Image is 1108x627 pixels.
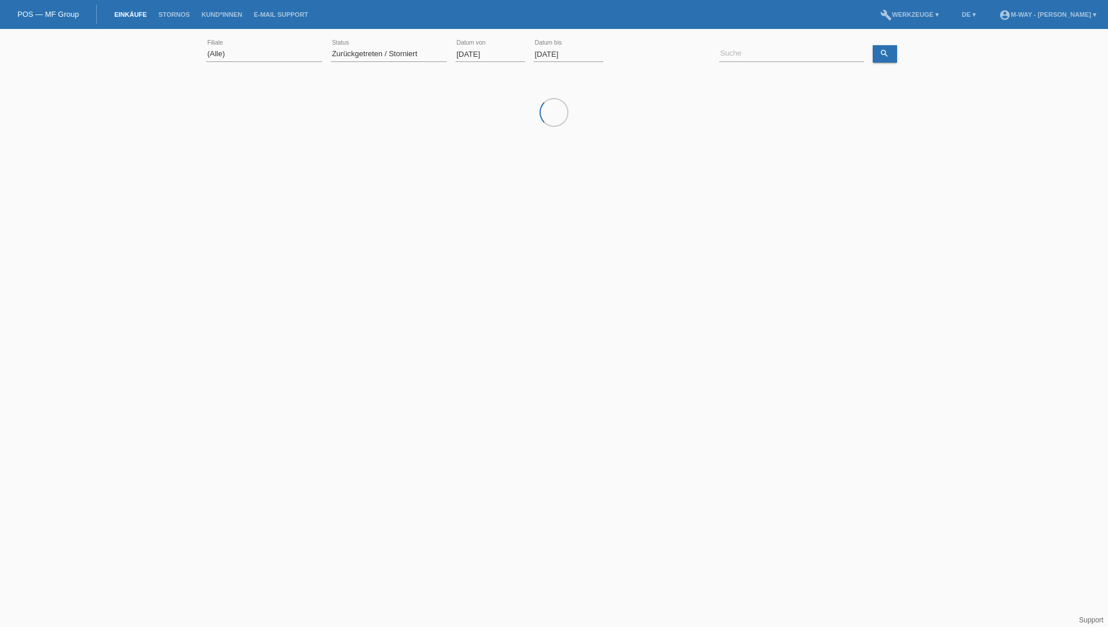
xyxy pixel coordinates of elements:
i: build [880,9,892,21]
a: account_circlem-way - [PERSON_NAME] ▾ [993,11,1102,18]
a: Stornos [152,11,195,18]
a: POS — MF Group [17,10,79,19]
a: search [873,45,897,63]
i: search [880,49,889,58]
i: account_circle [999,9,1011,21]
a: Einkäufe [108,11,152,18]
a: buildWerkzeuge ▾ [874,11,945,18]
a: Support [1079,616,1103,624]
a: E-Mail Support [248,11,314,18]
a: DE ▾ [956,11,982,18]
a: Kund*innen [196,11,248,18]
